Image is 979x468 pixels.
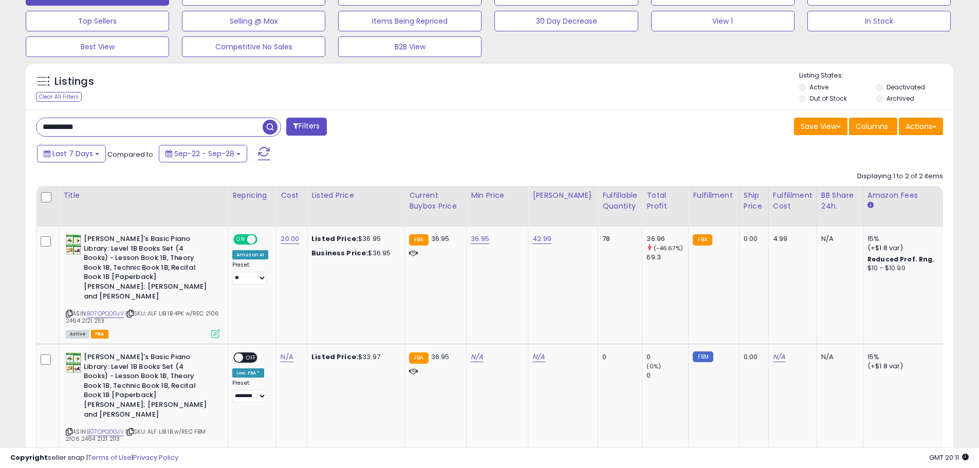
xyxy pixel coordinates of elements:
[867,255,935,264] b: Reduced Prof. Rng.
[867,362,953,371] div: (+$1.8 var)
[867,201,874,210] small: Amazon Fees.
[654,244,683,252] small: (-46.67%)
[409,190,462,212] div: Current Buybox Price
[66,309,219,325] span: | SKU: ALF LIB 1B 4PK w/REC 2106 2464 2121 2113
[471,234,489,244] a: 36.95
[174,148,234,159] span: Sep-22 - Sep-28
[693,190,734,201] div: Fulfillment
[311,234,358,244] b: Listed Price:
[602,190,638,212] div: Fulfillable Quantity
[602,234,634,244] div: 78
[744,234,761,244] div: 0.00
[856,121,888,132] span: Columns
[929,453,969,462] span: 2025-10-6 20:11 GMT
[182,11,325,31] button: Selling @ Max
[52,148,93,159] span: Last 7 Days
[232,380,268,403] div: Preset:
[133,453,178,462] a: Privacy Policy
[232,261,268,285] div: Preset:
[821,234,855,244] div: N/A
[311,352,358,362] b: Listed Price:
[311,249,397,258] div: $36.95
[807,11,951,31] button: In Stock
[26,11,169,31] button: Top Sellers
[532,234,551,244] a: 42.99
[867,244,953,253] div: (+$1.8 var)
[84,352,209,422] b: [PERSON_NAME]'s Basic Piano Library: Level 1B Books Set (4 Books) - Lesson Book 1B, Theory Book 1...
[494,11,638,31] button: 30 Day Decrease
[821,190,859,212] div: BB Share 24h.
[54,74,94,89] h5: Listings
[809,83,828,91] label: Active
[311,190,400,201] div: Listed Price
[646,371,688,380] div: 0
[646,352,688,362] div: 0
[602,352,634,362] div: 0
[867,352,953,362] div: 15%
[646,190,684,212] div: Total Profit
[66,330,89,339] span: All listings currently available for purchase on Amazon
[66,234,220,337] div: ASIN:
[867,234,953,244] div: 15%
[338,11,482,31] button: Items Being Repriced
[91,330,108,339] span: FBA
[867,190,956,201] div: Amazon Fees
[899,118,943,135] button: Actions
[88,453,132,462] a: Terms of Use
[773,352,785,362] a: N/A
[84,234,209,304] b: [PERSON_NAME]'s Basic Piano Library: Level 1B Books Set (4 Books) - Lesson Book 1B, Theory Book 1...
[243,353,260,362] span: OFF
[409,352,428,364] small: FBA
[693,234,712,246] small: FBA
[281,352,293,362] a: N/A
[87,309,124,318] a: B07QPQDGJV
[107,149,155,159] span: Compared to:
[809,94,847,103] label: Out of Stock
[10,453,48,462] strong: Copyright
[87,427,124,436] a: B07QPQDGJV
[693,351,713,362] small: FBM
[36,92,82,102] div: Clear All Filters
[311,234,397,244] div: $36.95
[646,234,688,244] div: 36.96
[232,190,272,201] div: Repricing
[799,71,953,81] p: Listing States:
[794,118,847,135] button: Save View
[867,264,953,273] div: $10 - $10.90
[849,118,897,135] button: Columns
[311,352,397,362] div: $33.97
[744,190,764,212] div: Ship Price
[773,190,812,212] div: Fulfillment Cost
[646,253,688,262] div: 69.3
[338,36,482,57] button: B2B View
[63,190,224,201] div: Title
[232,250,268,259] div: Amazon AI
[886,94,914,103] label: Archived
[232,368,264,378] div: Low. FBA *
[532,352,545,362] a: N/A
[286,118,326,136] button: Filters
[431,352,450,362] span: 36.95
[646,362,661,370] small: (0%)
[281,234,299,244] a: 20.00
[159,145,247,162] button: Sep-22 - Sep-28
[409,234,428,246] small: FBA
[471,190,524,201] div: Min Price
[281,190,303,201] div: Cost
[66,352,81,373] img: 515ZNDOKiOL._SL40_.jpg
[821,352,855,362] div: N/A
[744,352,761,362] div: 0.00
[471,352,483,362] a: N/A
[651,11,795,31] button: View 1
[857,172,943,181] div: Displaying 1 to 2 of 2 items
[234,235,247,244] span: ON
[66,427,206,443] span: | SKU: ALF LIB 1B w/REC FBM 2106 2464 2121 2113
[182,36,325,57] button: Competitive No Sales
[431,234,450,244] span: 36.95
[311,248,368,258] b: Business Price:
[532,190,594,201] div: [PERSON_NAME]
[37,145,106,162] button: Last 7 Days
[26,36,169,57] button: Best View
[256,235,272,244] span: OFF
[66,234,81,255] img: 515ZNDOKiOL._SL40_.jpg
